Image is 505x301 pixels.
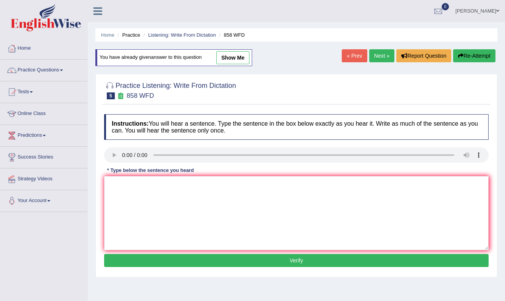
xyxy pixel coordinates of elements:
span: 0 [442,3,449,10]
span: 5 [107,92,115,99]
h4: You will hear a sentence. Type the sentence in the box below exactly as you hear it. Write as muc... [104,114,489,140]
li: Practice [116,31,140,39]
div: * Type below the sentence you heard [104,167,197,174]
a: show me [216,51,249,64]
a: Practice Questions [0,60,87,79]
small: Exam occurring question [117,92,125,100]
a: Listening: Write From Dictation [148,32,216,38]
a: Success Stories [0,147,87,166]
a: Tests [0,81,87,100]
small: 858 WFD [127,92,154,99]
button: Verify [104,254,489,267]
button: Re-Attempt [453,49,495,62]
button: Report Question [396,49,451,62]
a: Strategy Videos [0,168,87,188]
b: Instructions: [112,120,149,127]
a: Your Account [0,190,87,209]
div: You have already given answer to this question [95,49,252,66]
a: Next » [369,49,394,62]
a: Predictions [0,125,87,144]
h2: Practice Listening: Write From Dictation [104,80,236,99]
a: « Prev [342,49,367,62]
a: Online Class [0,103,87,122]
a: Home [101,32,114,38]
a: Home [0,38,87,57]
li: 858 WFD [217,31,245,39]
